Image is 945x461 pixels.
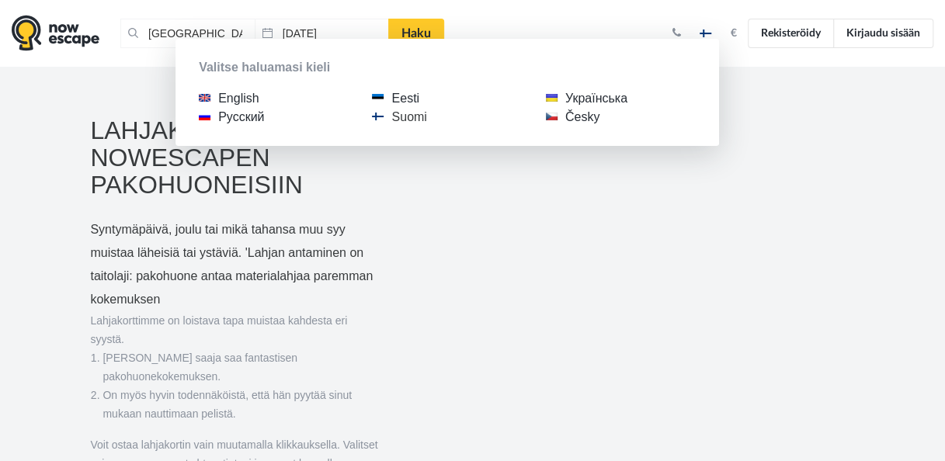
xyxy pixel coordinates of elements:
p: Lahjakorttimme on loistava tapa muistaa kahdesta eri syystä. [90,311,382,348]
input: Sijainti tai huoneen nimi [120,19,255,48]
span: English [199,94,210,102]
a: Kirjaudu sisään [833,19,933,48]
span: Suomi [372,113,384,120]
span: Eesti [372,94,384,102]
a: Українська [546,92,627,105]
button: € [723,26,745,41]
a: Eesti [372,92,419,105]
img: logo [12,15,99,51]
a: Rekisteröidy [748,19,834,48]
li: On myös hyvin todennäköistä, että hän pyytää sinut mukaan nauttimaan pelistä. [102,386,382,423]
h1: Lahjakortti Nowescapen pakohuoneisiin [90,117,382,199]
span: Українська [546,94,558,102]
span: Suomi [372,110,426,123]
span: Русский [199,113,210,120]
strong: € [731,28,737,39]
a: Русский [199,110,264,123]
input: Päivä [255,19,389,48]
a: English [199,92,259,105]
img: fi.jpg [700,29,711,37]
span: Česky [546,113,558,120]
p: Valitse haluamasi kieli [199,58,696,77]
a: Haku [388,19,444,48]
a: Česky [546,110,599,123]
li: [PERSON_NAME] saaja saa fantastisen pakohuonekokemuksen. [102,348,382,386]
